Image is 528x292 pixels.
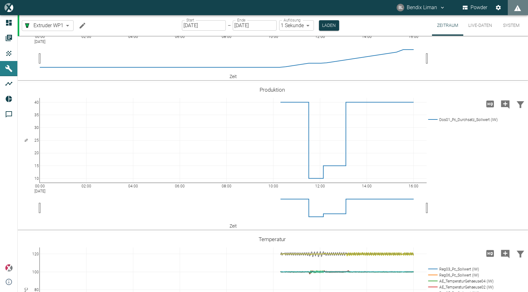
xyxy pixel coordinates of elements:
div: 1 Sekunde [279,20,314,31]
button: Daten filtern [513,245,528,262]
img: logo [4,3,13,12]
a: Extruder WP1 [23,22,63,29]
img: Xplore Logo [5,264,13,272]
button: Einstellungen [493,2,504,13]
input: DD.MM.YYYY [233,20,277,31]
button: Zeitraum [432,15,463,36]
p: – [228,22,231,29]
span: Hohe Auflösung [483,100,498,106]
span: Extruder WP1 [33,22,63,29]
span: Hohe Auflösung [483,250,498,256]
button: Machine bearbeiten [76,19,89,32]
button: bendix.liman@kansaihelios-cws.de [396,2,446,13]
button: Powder [461,2,489,13]
label: Ende [237,17,245,23]
button: Kommentar hinzufügen [498,96,513,112]
button: Live-Daten [463,15,497,36]
button: Kommentar hinzufügen [498,245,513,262]
button: System [497,15,525,36]
label: Start [186,17,194,23]
button: Laden [319,20,339,31]
label: Auflösung [284,17,301,23]
button: Daten filtern [513,96,528,112]
input: DD.MM.YYYY [182,20,226,31]
div: BL [397,4,404,11]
